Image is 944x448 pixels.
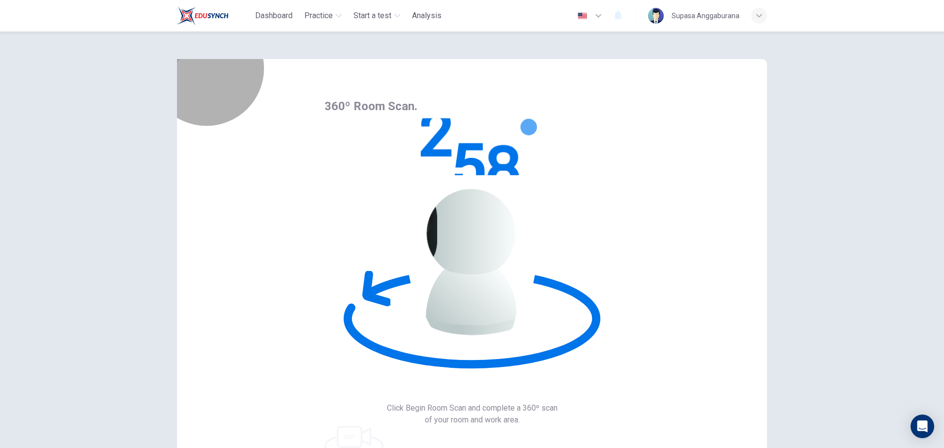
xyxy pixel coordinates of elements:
img: en [576,12,589,20]
a: Train Test logo [177,6,251,26]
span: Analysis [412,10,442,22]
span: Practice [304,10,333,22]
button: Start a test [350,7,404,25]
button: Dashboard [251,7,296,25]
span: Start a test [354,10,391,22]
span: Click Begin Room Scan and complete a 360º scan [324,402,619,414]
img: Train Test logo [177,6,229,26]
span: of your room and work area. [324,414,619,426]
span: Dashboard [255,10,293,22]
div: Open Intercom Messenger [911,415,934,438]
span: 360º Room Scan. [324,99,417,113]
button: Analysis [408,7,445,25]
img: Profile picture [648,8,664,24]
button: Practice [300,7,346,25]
div: Supasa Anggaburana [672,10,739,22]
